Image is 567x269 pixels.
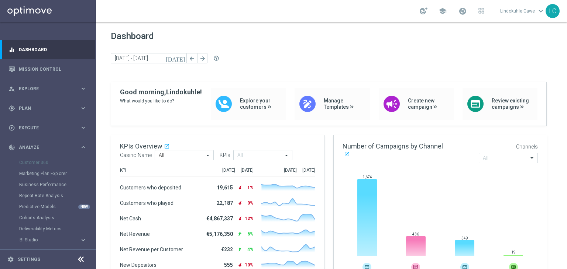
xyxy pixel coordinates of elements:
[19,171,77,177] a: Marketing Plan Explorer
[8,105,15,112] i: gps_fixed
[19,182,77,188] a: Business Performance
[19,212,95,223] div: Cohorts Analysis
[19,226,77,232] a: Deliverability Metrics
[20,238,80,242] div: BI Studio
[8,85,15,92] i: person_search
[8,40,87,59] div: Dashboard
[80,105,87,112] i: keyboard_arrow_right
[19,223,95,234] div: Deliverability Metrics
[19,145,80,150] span: Analyze
[7,256,14,263] i: settings
[19,157,95,168] div: Customer 360
[80,144,87,151] i: keyboard_arrow_right
[19,40,87,59] a: Dashboard
[19,87,80,91] span: Explore
[8,105,87,111] button: gps_fixed Plan keyboard_arrow_right
[19,168,95,179] div: Marketing Plan Explorer
[18,257,40,262] a: Settings
[78,205,90,209] div: NEW
[8,144,80,151] div: Analyze
[19,126,80,130] span: Execute
[19,179,95,190] div: Business Performance
[8,59,87,79] div: Mission Control
[8,86,87,92] button: person_search Explore keyboard_arrow_right
[537,7,545,15] span: keyboard_arrow_down
[19,204,77,210] a: Predictive Models
[19,106,80,111] span: Plan
[19,190,95,201] div: Repeat Rate Analysis
[8,85,80,92] div: Explore
[8,46,15,53] i: equalizer
[8,47,87,53] button: equalizer Dashboard
[20,238,72,242] span: BI Studio
[8,125,80,131] div: Execute
[19,237,87,243] button: BI Studio keyboard_arrow_right
[8,66,87,72] button: Mission Control
[80,237,87,244] i: keyboard_arrow_right
[19,201,95,212] div: Predictive Models
[19,234,95,245] div: BI Studio
[8,144,15,151] i: track_changes
[19,59,87,79] a: Mission Control
[8,144,87,150] button: track_changes Analyze keyboard_arrow_right
[439,7,447,15] span: school
[8,105,80,112] div: Plan
[80,124,87,131] i: keyboard_arrow_right
[546,4,560,18] div: LC
[499,6,546,17] a: Lindokuhle Cawekeyboard_arrow_down
[19,193,77,199] a: Repeat Rate Analysis
[8,125,15,131] i: play_circle_outline
[8,125,87,131] button: play_circle_outline Execute keyboard_arrow_right
[19,215,77,221] a: Cohorts Analysis
[80,85,87,92] i: keyboard_arrow_right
